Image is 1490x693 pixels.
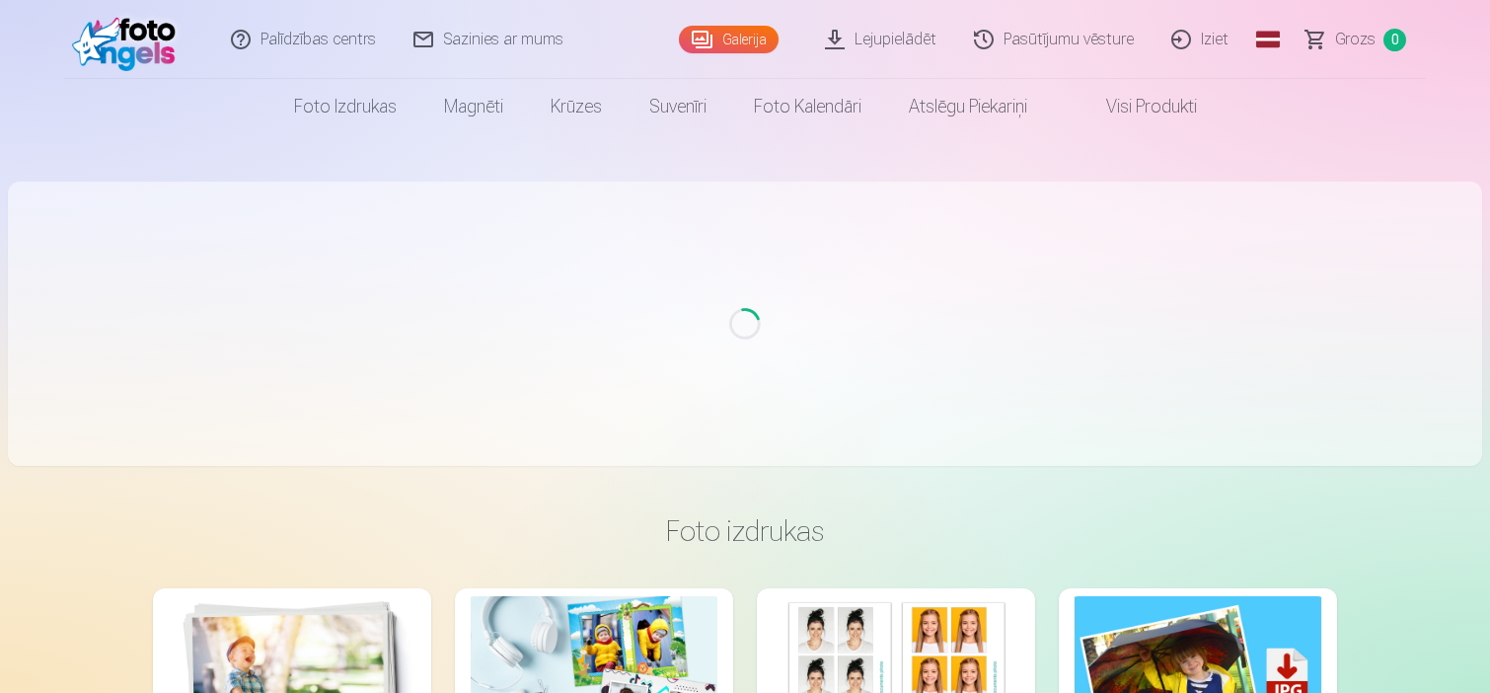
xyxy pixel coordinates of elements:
[1051,79,1221,134] a: Visi produkti
[730,79,885,134] a: Foto kalendāri
[1335,28,1376,51] span: Grozs
[270,79,420,134] a: Foto izdrukas
[885,79,1051,134] a: Atslēgu piekariņi
[1383,29,1406,51] span: 0
[72,8,186,71] img: /fa1
[420,79,527,134] a: Magnēti
[679,26,779,53] a: Galerija
[626,79,730,134] a: Suvenīri
[169,513,1321,549] h3: Foto izdrukas
[527,79,626,134] a: Krūzes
